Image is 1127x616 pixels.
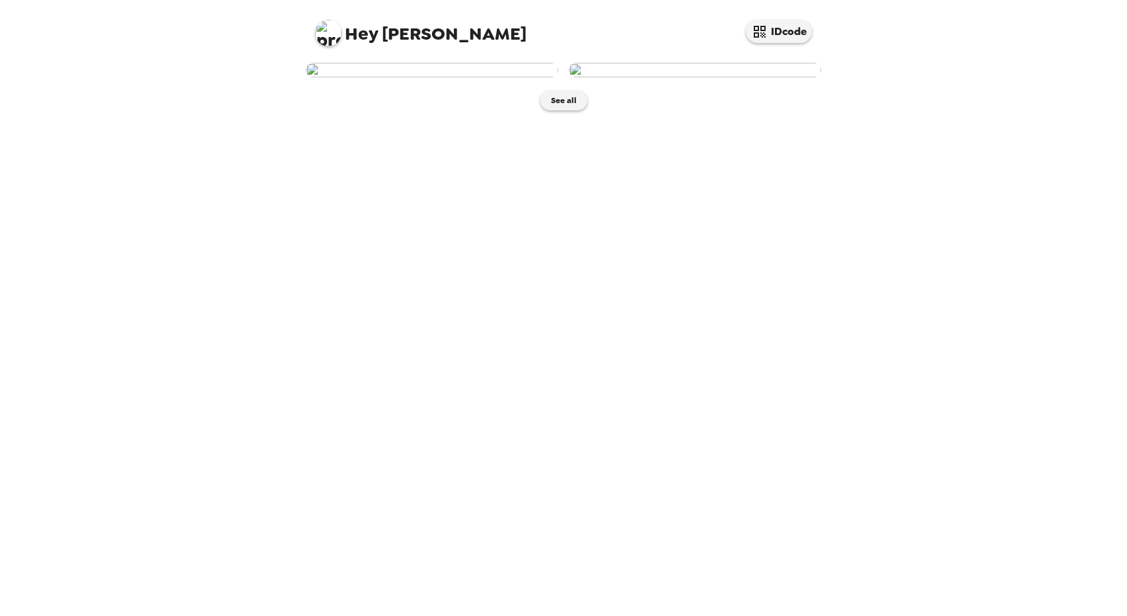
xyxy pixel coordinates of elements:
[306,63,558,77] img: user-267939
[540,91,587,110] button: See all
[746,20,812,43] button: IDcode
[345,22,378,46] span: Hey
[569,63,821,77] img: user-234307
[315,13,527,43] span: [PERSON_NAME]
[315,20,342,46] img: profile pic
